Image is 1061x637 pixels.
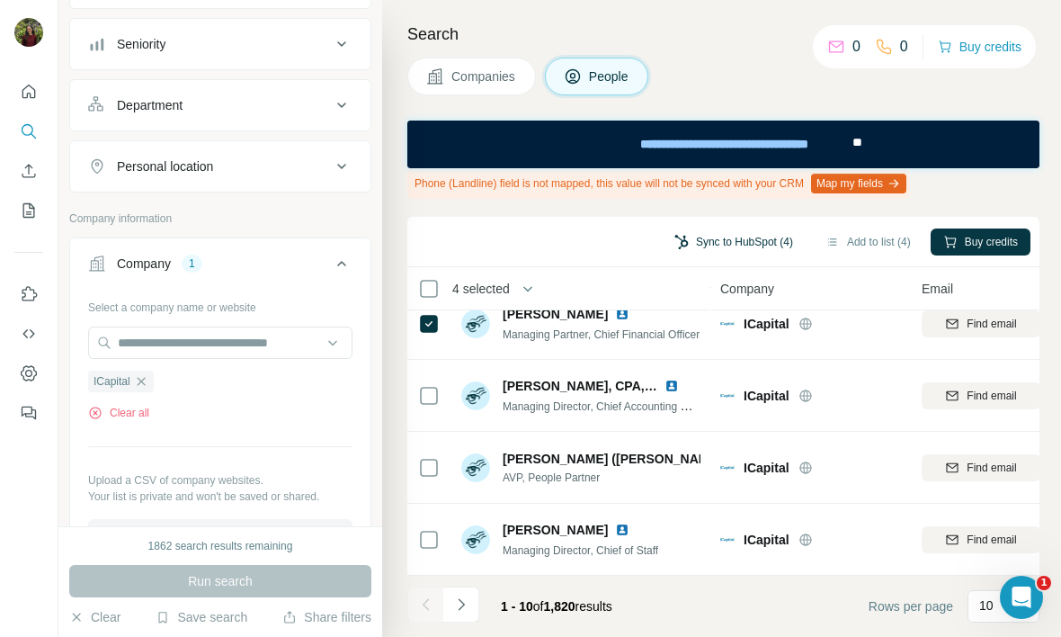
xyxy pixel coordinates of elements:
[615,523,629,537] img: LinkedIn logo
[533,599,544,614] span: of
[922,454,1040,481] button: Find email
[182,256,202,272] div: 1
[922,526,1040,553] button: Find email
[443,587,479,623] button: Navigate to next page
[407,22,1039,47] h4: Search
[14,155,43,187] button: Enrich CSV
[69,211,371,227] p: Company information
[615,307,629,321] img: LinkedIn logo
[967,388,1016,404] span: Find email
[544,599,575,614] span: 1,820
[70,22,370,66] button: Seniority
[156,608,247,626] button: Save search
[88,405,149,421] button: Clear all
[407,168,910,199] div: Phone (Landline) field is not mapped, this value will not be synced with your CRM
[117,35,165,53] div: Seniority
[503,544,658,557] span: Managing Director, Chief of Staff
[662,229,806,256] button: Sync to HubSpot (4)
[88,489,352,505] p: Your list is private and won't be saved or shared.
[1000,576,1043,619] iframe: Intercom live chat
[589,67,630,85] span: People
[88,472,352,489] p: Upload a CSV of company websites.
[744,387,789,405] span: ICapital
[88,519,352,552] button: Upload a list of companies
[14,76,43,108] button: Quick start
[744,459,789,477] span: ICapital
[938,34,1021,59] button: Buy credits
[148,538,293,554] div: 1862 search results remaining
[282,608,371,626] button: Share filters
[70,84,370,127] button: Department
[503,379,676,393] span: [PERSON_NAME], CPA, MBA
[1037,576,1051,590] span: 1
[501,599,533,614] span: 1 - 10
[407,121,1039,168] iframe: Banner
[720,461,735,475] img: Logo of ICapital
[922,382,1040,409] button: Find email
[14,115,43,148] button: Search
[461,525,490,554] img: Avatar
[503,521,608,539] span: [PERSON_NAME]
[503,470,700,486] span: AVP, People Partner
[965,234,1018,250] span: Buy credits
[720,533,735,547] img: Logo of ICapital
[14,278,43,310] button: Use Surfe on LinkedIn
[117,96,183,114] div: Department
[744,315,789,333] span: ICapital
[869,597,953,615] span: Rows per page
[744,531,789,549] span: ICapital
[461,381,490,410] img: Avatar
[720,389,735,403] img: Logo of ICapital
[931,229,1030,256] button: Buy credits
[900,36,908,58] p: 0
[922,280,953,298] span: Email
[451,67,517,85] span: Companies
[967,532,1016,548] span: Find email
[852,36,860,58] p: 0
[94,373,130,390] span: ICapital
[503,305,608,323] span: [PERSON_NAME]
[501,599,612,614] span: results
[14,18,43,47] img: Avatar
[503,328,700,341] span: Managing Partner, Chief Financial Officer
[720,280,774,298] span: Company
[117,255,171,273] div: Company
[70,145,370,188] button: Personal location
[720,317,735,331] img: Logo of ICapital
[461,453,490,482] img: Avatar
[14,318,43,350] button: Use Surfe API
[967,316,1016,332] span: Find email
[117,157,213,175] div: Personal location
[664,379,679,393] img: LinkedIn logo
[69,608,120,626] button: Clear
[967,460,1016,476] span: Find email
[88,292,352,316] div: Select a company name or website
[452,280,510,298] span: 4 selected
[503,399,847,413] span: Managing Director, Chief Accounting Officer, Head of Corporate Finance
[813,229,923,256] button: Add to list (4)
[503,450,726,468] span: [PERSON_NAME] ([PERSON_NAME])
[14,194,43,227] button: My lists
[922,310,1040,337] button: Find email
[14,397,43,429] button: Feedback
[14,357,43,390] button: Dashboard
[461,310,490,338] img: Avatar
[70,242,370,292] button: Company1
[979,597,994,615] p: 10
[811,174,906,193] button: Map my fields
